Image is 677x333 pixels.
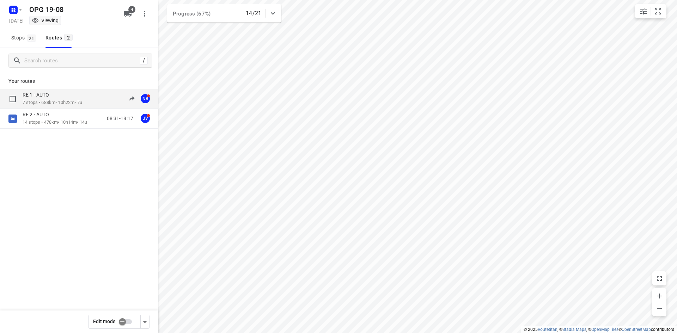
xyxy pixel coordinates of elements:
button: More [138,7,152,21]
a: Routetitan [538,327,557,332]
p: 08:31-18:17 [107,115,133,122]
div: Routes [45,33,75,42]
span: Select [6,92,20,106]
button: Map settings [636,4,651,18]
div: Driver app settings [141,317,149,326]
a: Stadia Maps [562,327,586,332]
span: 21 [27,35,36,42]
span: Progress (67%) [173,11,211,17]
p: 14 stops • 478km • 10h14m • 14u [23,119,87,126]
button: Send to driver [125,92,139,106]
li: © 2025 , © , © © contributors [524,327,674,332]
p: RE 2 - AUTO [23,111,53,118]
p: RE 1 - AUTO [23,92,53,98]
span: 4 [128,6,135,13]
span: Edit mode [93,319,116,324]
p: Your routes [8,78,150,85]
div: Progress (67%)14/21 [167,4,281,23]
a: OpenMapTiles [591,327,618,332]
p: 7 stops • 688km • 10h22m • 7u [23,99,82,106]
div: You are currently in view mode. To make any changes, go to edit project. [32,17,59,24]
input: Search routes [24,55,140,66]
div: small contained button group [635,4,666,18]
p: 14/21 [246,9,261,18]
button: 4 [121,7,135,21]
button: Fit zoom [651,4,665,18]
span: 2 [64,34,73,41]
a: OpenStreetMap [622,327,651,332]
span: Stops [11,33,38,42]
div: / [140,57,148,64]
